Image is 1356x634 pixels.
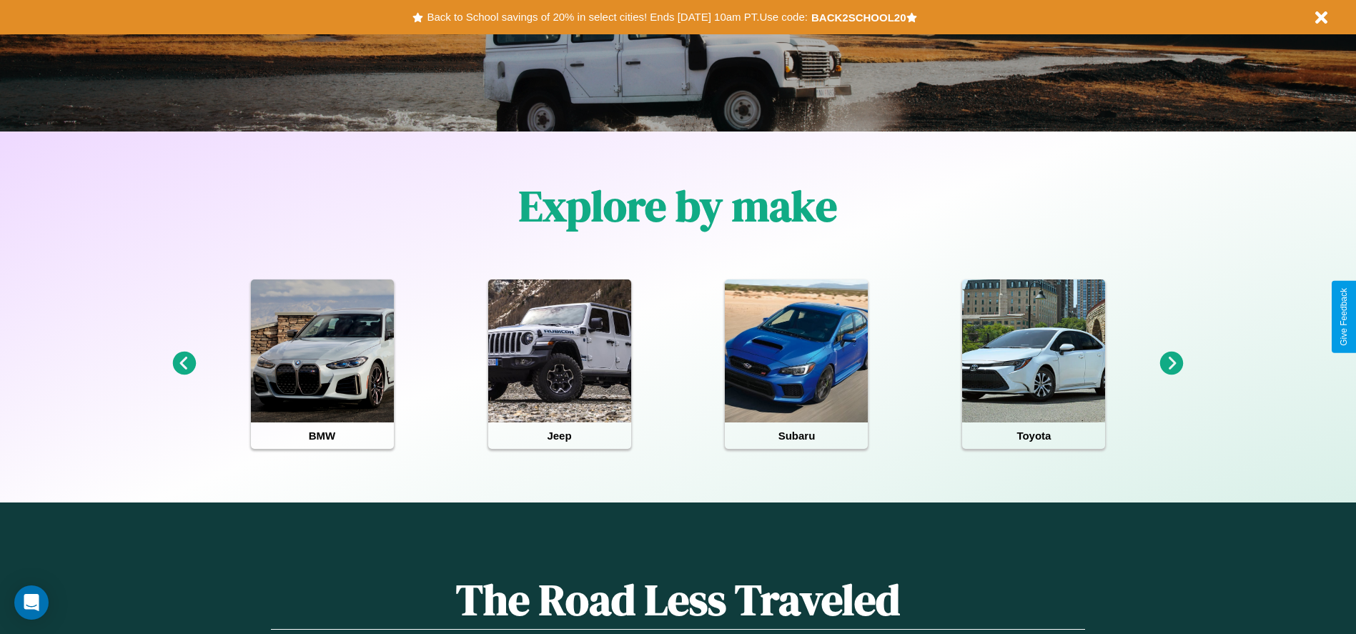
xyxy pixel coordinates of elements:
[488,422,631,449] h4: Jeep
[423,7,811,27] button: Back to School savings of 20% in select cities! Ends [DATE] 10am PT.Use code:
[962,422,1105,449] h4: Toyota
[811,11,906,24] b: BACK2SCHOOL20
[519,177,837,235] h1: Explore by make
[725,422,868,449] h4: Subaru
[1339,288,1349,346] div: Give Feedback
[251,422,394,449] h4: BMW
[271,570,1084,630] h1: The Road Less Traveled
[14,585,49,620] div: Open Intercom Messenger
